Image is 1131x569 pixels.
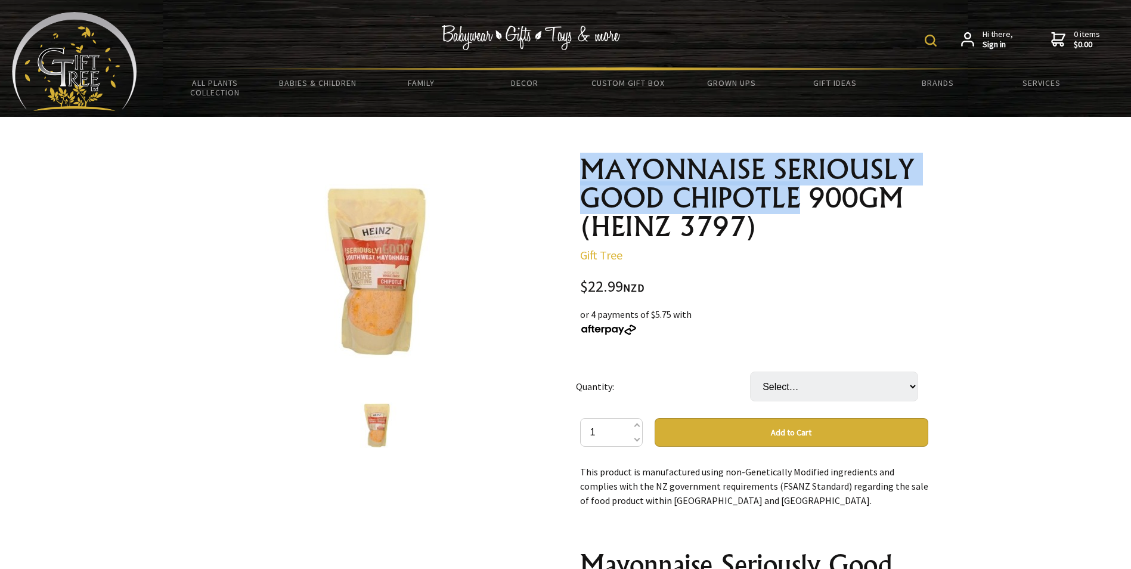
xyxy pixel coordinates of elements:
a: Brands [887,70,990,95]
strong: Sign in [983,39,1013,50]
a: Babies & Children [267,70,370,95]
strong: $0.00 [1074,39,1100,50]
img: MAYONNAISE SERIOUSLY GOOD CHIPOTLE 900GM (HEINZ 3797) [277,184,477,358]
a: All Plants Collection [163,70,267,105]
h1: MAYONNAISE SERIOUSLY GOOD CHIPOTLE 900GM (HEINZ 3797) [580,155,928,241]
div: or 4 payments of $5.75 with [580,307,928,336]
a: Gift Tree [580,248,622,262]
a: Services [990,70,1093,95]
a: Hi there,Sign in [961,29,1013,50]
a: 0 items$0.00 [1051,29,1100,50]
a: Grown Ups [680,70,783,95]
img: MAYONNAISE SERIOUSLY GOOD CHIPOTLE 900GM (HEINZ 3797) [351,403,404,448]
a: Decor [473,70,576,95]
a: Custom Gift Box [577,70,680,95]
span: Hi there, [983,29,1013,50]
img: Babyware - Gifts - Toys and more... [12,12,137,111]
img: Babywear - Gifts - Toys & more [442,25,621,50]
a: Gift Ideas [783,70,886,95]
span: NZD [623,281,644,295]
img: product search [925,35,937,47]
a: Family [370,70,473,95]
img: Afterpay [580,324,637,335]
td: Quantity: [576,355,750,418]
div: $22.99 [580,279,928,295]
span: 0 items [1074,29,1100,50]
button: Add to Cart [655,418,928,447]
